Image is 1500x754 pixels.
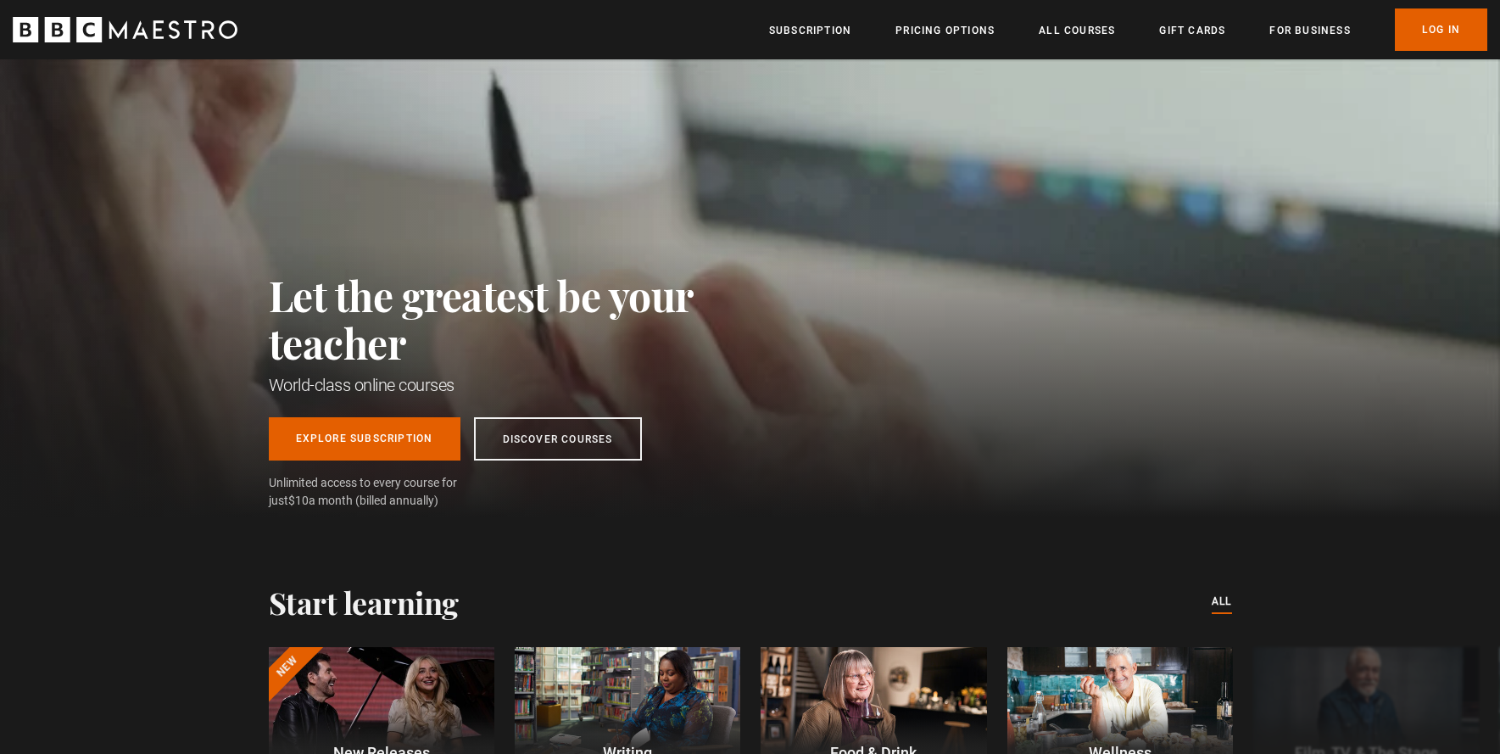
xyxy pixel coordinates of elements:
[269,271,769,366] h2: Let the greatest be your teacher
[1159,22,1225,39] a: Gift Cards
[1395,8,1487,51] a: Log In
[288,494,309,507] span: $10
[269,373,769,397] h1: World-class online courses
[269,584,459,620] h2: Start learning
[1039,22,1115,39] a: All Courses
[269,417,460,461] a: Explore Subscription
[474,417,642,461] a: Discover Courses
[269,474,498,510] span: Unlimited access to every course for just a month (billed annually)
[769,8,1487,51] nav: Primary
[1269,22,1350,39] a: For business
[769,22,851,39] a: Subscription
[13,17,237,42] svg: BBC Maestro
[895,22,995,39] a: Pricing Options
[1212,593,1232,612] a: All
